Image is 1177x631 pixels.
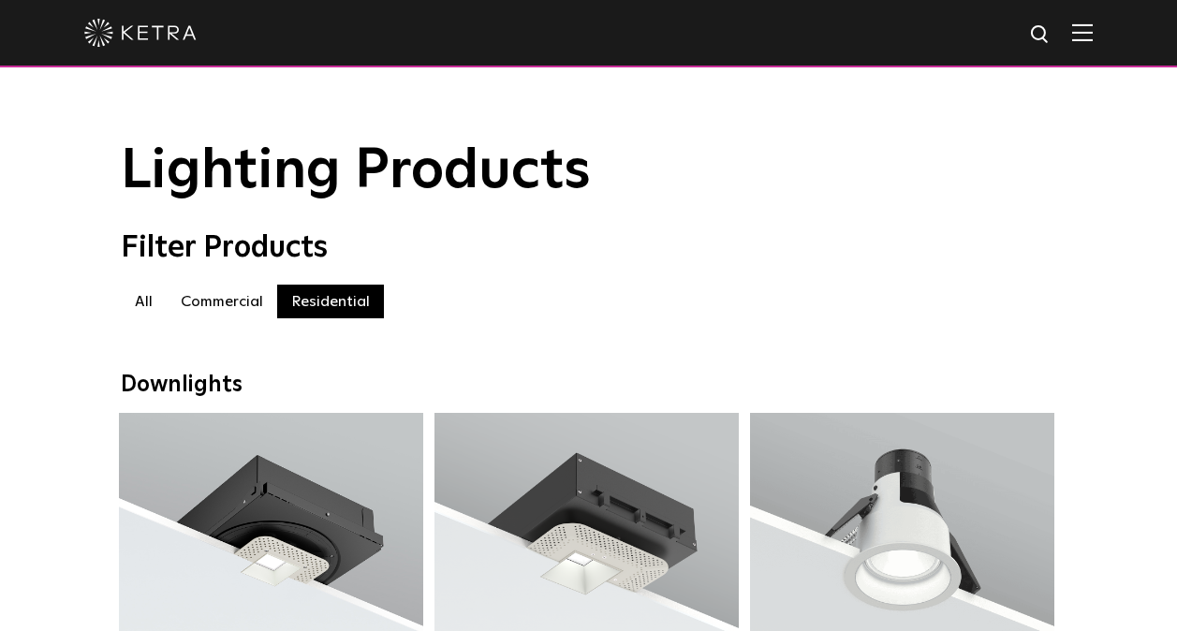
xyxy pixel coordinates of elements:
[1072,23,1093,41] img: Hamburger%20Nav.svg
[167,285,277,318] label: Commercial
[84,19,197,47] img: ketra-logo-2019-white
[277,285,384,318] label: Residential
[121,285,167,318] label: All
[121,143,591,199] span: Lighting Products
[121,372,1057,399] div: Downlights
[121,230,1057,266] div: Filter Products
[1029,23,1052,47] img: search icon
